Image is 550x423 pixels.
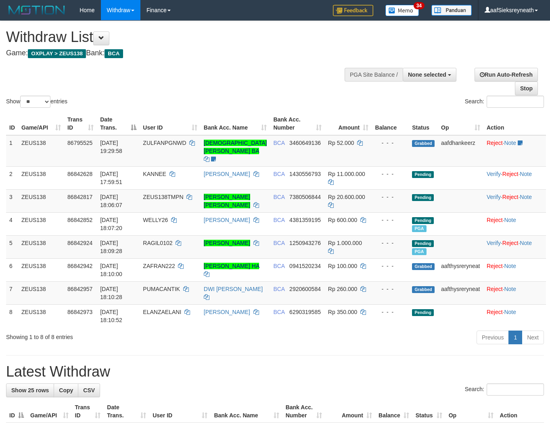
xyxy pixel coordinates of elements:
th: Amount: activate to sort column ascending [325,112,372,135]
span: CSV [83,387,95,394]
div: - - - [375,170,406,178]
a: [PERSON_NAME] [204,309,250,315]
a: Verify [487,240,501,246]
td: ZEUS138 [18,189,64,212]
span: Rp 100.000 [328,263,357,269]
td: · [483,281,546,304]
td: · [483,258,546,281]
h1: Withdraw List [6,29,359,45]
a: Note [504,217,516,223]
th: Amount: activate to sort column ascending [325,400,375,423]
th: Date Trans.: activate to sort column ascending [104,400,149,423]
span: 86842957 [67,286,92,292]
td: ZEUS138 [18,258,64,281]
span: Copy 4381359195 to clipboard [289,217,321,223]
span: BCA [273,263,284,269]
th: User ID: activate to sort column ascending [149,400,211,423]
span: 86795525 [67,140,92,146]
span: Marked by aafnoeunsreypich [412,248,426,255]
span: 86842628 [67,171,92,177]
div: - - - [375,262,406,270]
a: Stop [515,82,538,95]
span: PUMACANTIK [143,286,180,292]
span: None selected [408,71,446,78]
th: User ID: activate to sort column ascending [140,112,200,135]
span: Copy 1250943276 to clipboard [289,240,321,246]
th: Bank Acc. Name: activate to sort column ascending [201,112,270,135]
span: WELLY26 [143,217,168,223]
td: 2 [6,166,18,189]
span: Copy 0941520234 to clipboard [289,263,321,269]
h4: Game: Bank: [6,49,359,57]
td: · [483,135,546,167]
td: ZEUS138 [18,135,64,167]
a: Copy [54,383,78,397]
a: 1 [508,331,522,344]
span: Copy 6290319585 to clipboard [289,309,321,315]
a: Verify [487,171,501,177]
a: Reject [487,140,503,146]
span: [DATE] 18:07:20 [100,217,122,231]
span: [DATE] 19:29:58 [100,140,122,154]
span: OXPLAY > ZEUS138 [28,49,86,58]
span: Rp 52.000 [328,140,354,146]
th: Bank Acc. Number: activate to sort column ascending [282,400,325,423]
td: aafdhankeerz [438,135,483,167]
div: - - - [375,285,406,293]
span: 86842973 [67,309,92,315]
span: BCA [273,309,284,315]
td: · · [483,235,546,258]
a: CSV [78,383,100,397]
th: Game/API: activate to sort column ascending [18,112,64,135]
span: Rp 1.000.000 [328,240,362,246]
img: MOTION_logo.png [6,4,67,16]
span: Marked by aafnoeunsreypich [412,225,426,232]
a: [PERSON_NAME] HA [204,263,259,269]
label: Show entries [6,96,67,108]
span: [DATE] 18:10:52 [100,309,122,323]
a: [PERSON_NAME] [PERSON_NAME] [204,194,250,208]
span: BCA [273,217,284,223]
a: Note [504,263,516,269]
span: Pending [412,309,434,316]
a: Next [522,331,544,344]
td: 5 [6,235,18,258]
a: Reject [487,286,503,292]
label: Search: [465,383,544,396]
span: Rp 600.000 [328,217,357,223]
a: Note [504,286,516,292]
span: Copy [59,387,73,394]
a: Note [520,194,532,200]
span: Pending [412,217,434,224]
span: [DATE] 18:09:28 [100,240,122,254]
div: - - - [375,239,406,247]
th: Balance [372,112,409,135]
span: 86842924 [67,240,92,246]
span: BCA [105,49,123,58]
span: RAGIL0102 [143,240,172,246]
th: Date Trans.: activate to sort column descending [97,112,140,135]
a: Run Auto-Refresh [475,68,538,82]
th: Op: activate to sort column ascending [445,400,497,423]
th: Op: activate to sort column ascending [438,112,483,135]
span: BCA [273,171,284,177]
th: Bank Acc. Name: activate to sort column ascending [211,400,282,423]
td: 3 [6,189,18,212]
span: ELANZAELANI [143,309,181,315]
span: Rp 11.000.000 [328,171,365,177]
span: Pending [412,240,434,247]
span: BCA [273,240,284,246]
th: Game/API: activate to sort column ascending [27,400,72,423]
td: · [483,212,546,235]
span: [DATE] 18:06:07 [100,194,122,208]
img: Feedback.jpg [333,5,373,16]
div: - - - [375,216,406,224]
label: Search: [465,96,544,108]
td: ZEUS138 [18,212,64,235]
span: Rp 20.600.000 [328,194,365,200]
a: [PERSON_NAME] [204,240,250,246]
span: ZULFANPGNWD [143,140,186,146]
div: PGA Site Balance / [345,68,403,82]
span: Copy 2920600584 to clipboard [289,286,321,292]
td: · · [483,166,546,189]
